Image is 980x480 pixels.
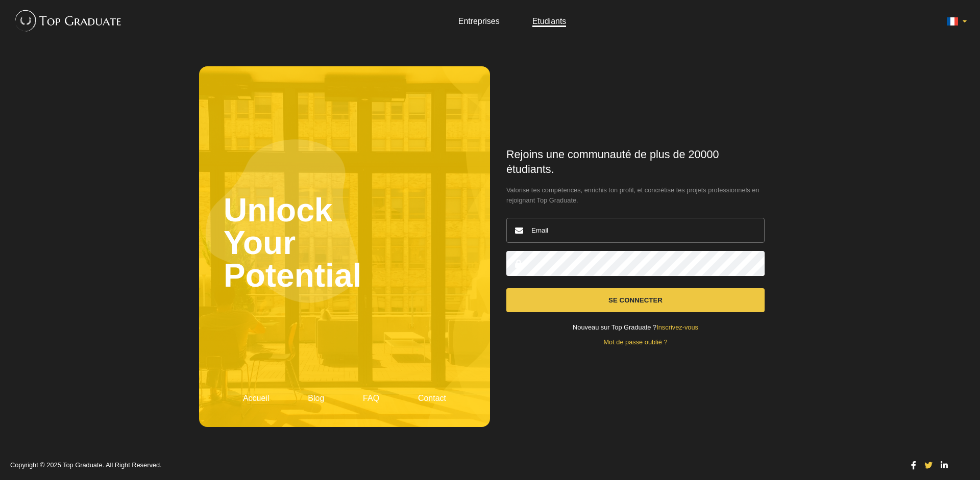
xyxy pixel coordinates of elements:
h1: Rejoins une communauté de plus de 20000 étudiants. [506,147,765,177]
button: Se connecter [506,288,765,312]
input: Email [506,218,765,243]
a: Etudiants [532,17,567,26]
a: Blog [308,394,324,402]
a: Entreprises [458,17,500,26]
p: Copyright © 2025 Top Graduate. All Right Reserved. [10,462,899,469]
div: Nouveau sur Top Graduate ? [506,324,765,331]
h2: Unlock Your Potential [224,91,465,394]
a: Contact [418,394,446,402]
a: Accueil [243,394,269,402]
a: Mot de passe oublié ? [603,338,667,346]
a: FAQ [363,394,379,402]
a: Inscrivez-vous [656,323,698,331]
span: Valorise tes compétences, enrichis ton profil, et concrétise tes projets professionnels en rejoig... [506,185,765,206]
img: Top Graduate [10,5,122,36]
